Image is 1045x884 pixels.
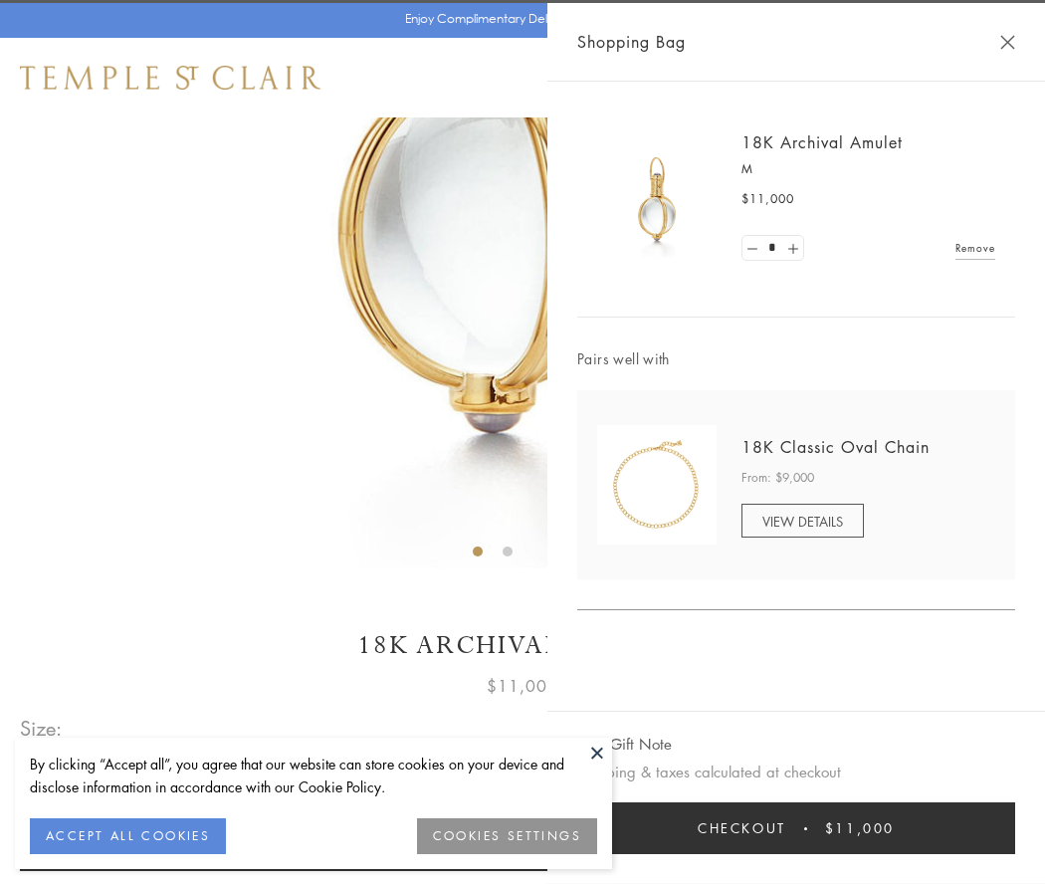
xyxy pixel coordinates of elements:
[30,753,597,798] div: By clicking “Accept all”, you agree that our website can store cookies on your device and disclos...
[741,436,930,458] a: 18K Classic Oval Chain
[741,468,814,488] span: From: $9,000
[487,673,558,699] span: $11,000
[577,29,686,55] span: Shopping Bag
[698,817,786,839] span: Checkout
[597,139,717,259] img: 18K Archival Amulet
[741,131,903,153] a: 18K Archival Amulet
[577,732,672,757] button: Add Gift Note
[30,818,226,854] button: ACCEPT ALL COOKIES
[597,425,717,545] img: N88865-OV18
[20,66,320,90] img: Temple St. Clair
[405,9,631,29] p: Enjoy Complimentary Delivery & Returns
[1000,35,1015,50] button: Close Shopping Bag
[20,628,1025,663] h1: 18K Archival Amulet
[762,512,843,531] span: VIEW DETAILS
[741,159,995,179] p: M
[741,189,794,209] span: $11,000
[782,236,802,261] a: Set quantity to 2
[577,347,1015,370] span: Pairs well with
[955,237,995,259] a: Remove
[577,802,1015,854] button: Checkout $11,000
[825,817,895,839] span: $11,000
[742,236,762,261] a: Set quantity to 0
[741,504,864,538] a: VIEW DETAILS
[20,712,64,745] span: Size:
[577,760,1015,784] p: Shipping & taxes calculated at checkout
[417,818,597,854] button: COOKIES SETTINGS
